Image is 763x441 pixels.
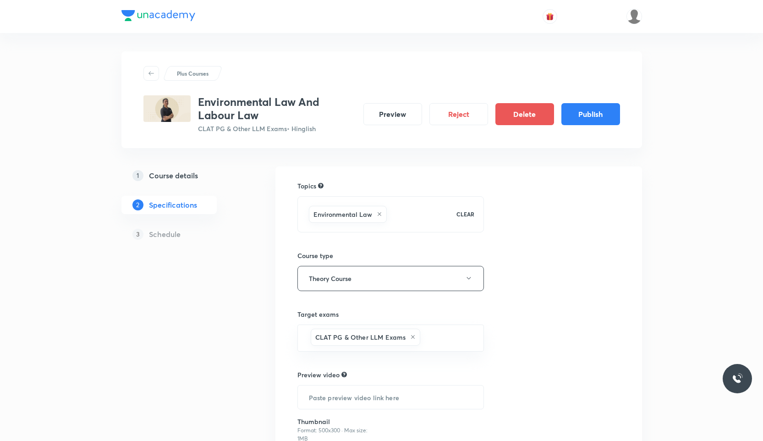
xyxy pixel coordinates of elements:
button: Theory Course [297,266,484,291]
img: Company Logo [121,10,195,21]
div: Search for topics [318,182,324,190]
button: Preview [363,103,422,125]
h6: Topics [297,181,316,191]
button: Publish [561,103,620,125]
button: Delete [495,103,554,125]
img: ttu [732,373,743,384]
h5: Schedule [149,229,181,240]
h6: Thumbnail [297,417,376,426]
p: CLEAR [456,210,474,218]
button: Open [478,337,480,339]
p: 3 [132,229,143,240]
p: CLAT PG & Other LLM Exams • Hinglish [198,124,356,133]
h6: Preview video [297,370,340,380]
h6: Environmental Law [313,209,372,219]
h6: Course type [297,251,484,260]
img: avatar [546,12,554,21]
h6: CLAT PG & Other LLM Exams [315,332,406,342]
img: 9A2A4F05-99B5-4633-AD37-7D9CF4B609CA_plus.png [143,95,191,122]
h5: Specifications [149,199,197,210]
p: 2 [132,199,143,210]
h6: Target exams [297,309,484,319]
button: Reject [429,103,488,125]
h3: Environmental Law And Labour Law [198,95,356,122]
p: 1 [132,170,143,181]
button: avatar [543,9,557,24]
input: Paste preview video link here [298,386,484,409]
p: Plus Courses [177,69,209,77]
a: Company Logo [121,10,195,23]
img: Samridhya Pal [626,9,642,24]
h5: Course details [149,170,198,181]
a: 1Course details [121,166,246,185]
div: Explain about your course, what you’ll be teaching, how it will help learners in their preparation [341,370,347,379]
